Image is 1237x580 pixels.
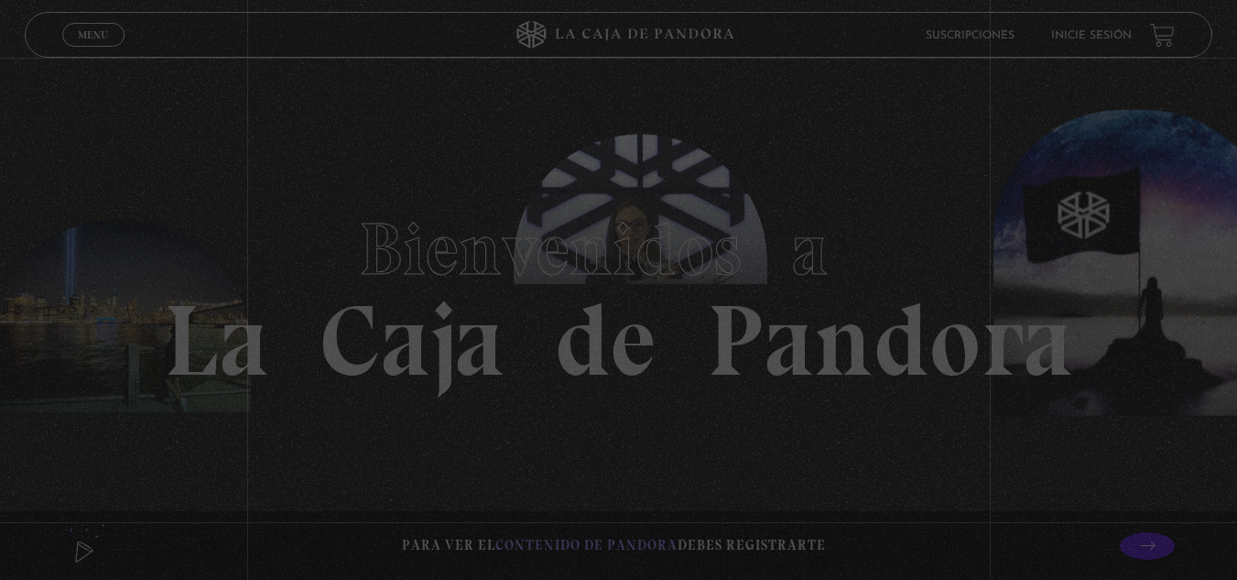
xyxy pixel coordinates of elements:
[402,533,826,558] p: Para ver el debes registrarte
[359,205,879,293] span: Bienvenidos a
[71,44,114,57] span: Cerrar
[495,537,678,553] span: contenido de Pandora
[1150,22,1175,47] a: View your shopping cart
[78,29,108,40] span: Menu
[164,190,1073,391] h1: La Caja de Pandora
[1051,29,1132,40] a: Inicie sesión
[926,29,1015,40] a: Suscripciones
